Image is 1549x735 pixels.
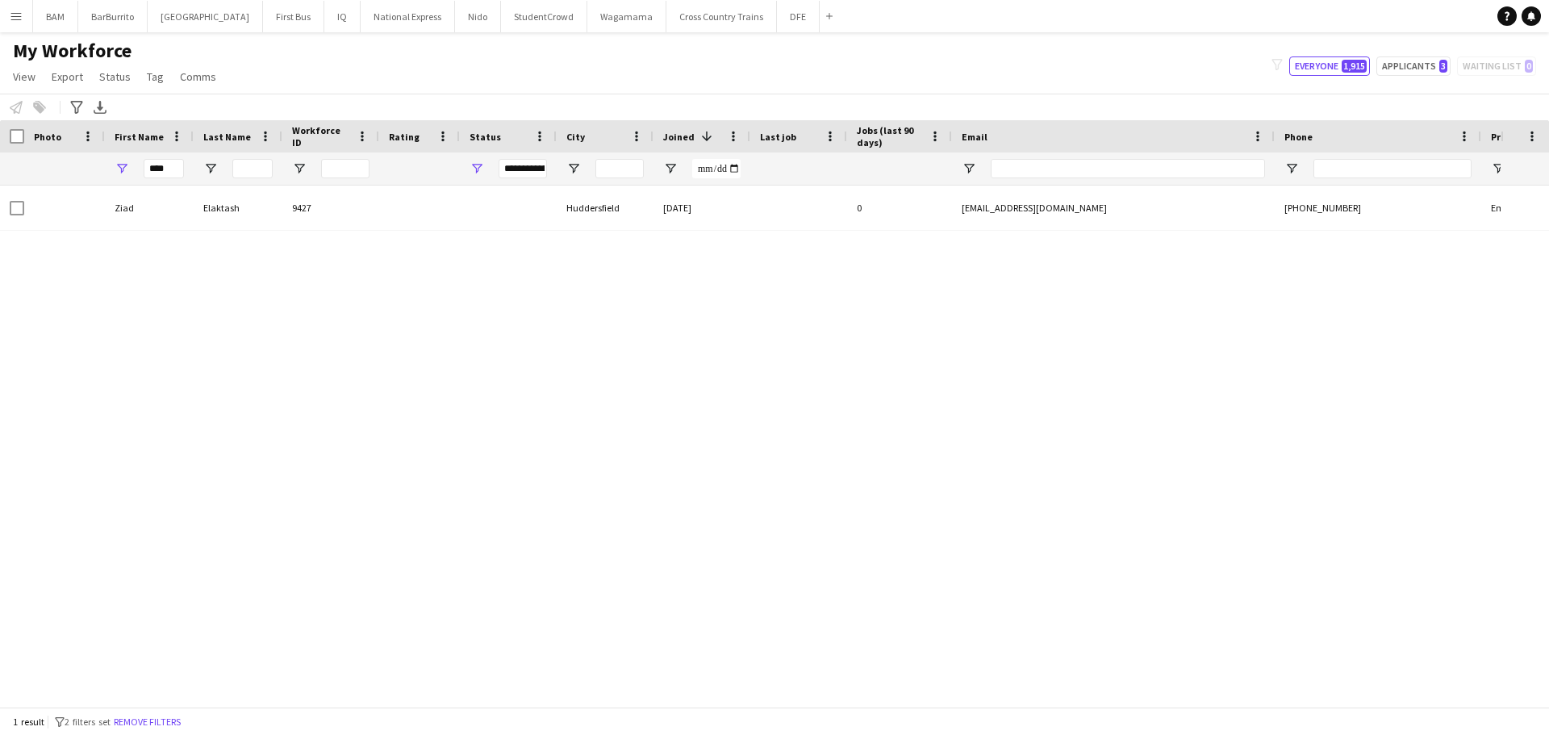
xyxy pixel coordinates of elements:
[147,69,164,84] span: Tag
[361,1,455,32] button: National Express
[470,161,484,176] button: Open Filter Menu
[282,186,379,230] div: 9427
[65,716,111,728] span: 2 filters set
[115,161,129,176] button: Open Filter Menu
[6,66,42,87] a: View
[194,186,282,230] div: Elaktash
[115,131,164,143] span: First Name
[13,39,132,63] span: My Workforce
[1289,56,1370,76] button: Everyone1,915
[140,66,170,87] a: Tag
[321,159,370,178] input: Workforce ID Filter Input
[455,1,501,32] button: Nido
[663,131,695,143] span: Joined
[148,1,263,32] button: [GEOGRAPHIC_DATA]
[666,1,777,32] button: Cross Country Trains
[1275,186,1481,230] div: [PHONE_NUMBER]
[52,69,83,84] span: Export
[663,161,678,176] button: Open Filter Menu
[470,131,501,143] span: Status
[952,186,1275,230] div: [EMAIL_ADDRESS][DOMAIN_NAME]
[203,161,218,176] button: Open Filter Menu
[1313,159,1472,178] input: Phone Filter Input
[33,1,78,32] button: BAM
[1491,161,1505,176] button: Open Filter Menu
[857,124,923,148] span: Jobs (last 90 days)
[1491,131,1523,143] span: Profile
[203,131,251,143] span: Last Name
[1439,60,1447,73] span: 3
[653,186,750,230] div: [DATE]
[692,159,741,178] input: Joined Filter Input
[991,159,1265,178] input: Email Filter Input
[99,69,131,84] span: Status
[263,1,324,32] button: First Bus
[180,69,216,84] span: Comms
[1342,60,1367,73] span: 1,915
[34,131,61,143] span: Photo
[93,66,137,87] a: Status
[144,159,184,178] input: First Name Filter Input
[292,161,307,176] button: Open Filter Menu
[90,98,110,117] app-action-btn: Export XLSX
[292,124,350,148] span: Workforce ID
[45,66,90,87] a: Export
[501,1,587,32] button: StudentCrowd
[777,1,820,32] button: DFE
[1376,56,1451,76] button: Applicants3
[557,186,653,230] div: Huddersfield
[232,159,273,178] input: Last Name Filter Input
[13,69,35,84] span: View
[324,1,361,32] button: IQ
[595,159,644,178] input: City Filter Input
[78,1,148,32] button: BarBurrito
[173,66,223,87] a: Comms
[847,186,952,230] div: 0
[587,1,666,32] button: Wagamama
[962,131,987,143] span: Email
[389,131,420,143] span: Rating
[105,186,194,230] div: Ziad
[566,131,585,143] span: City
[1284,161,1299,176] button: Open Filter Menu
[962,161,976,176] button: Open Filter Menu
[566,161,581,176] button: Open Filter Menu
[67,98,86,117] app-action-btn: Advanced filters
[111,713,184,731] button: Remove filters
[1284,131,1313,143] span: Phone
[760,131,796,143] span: Last job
